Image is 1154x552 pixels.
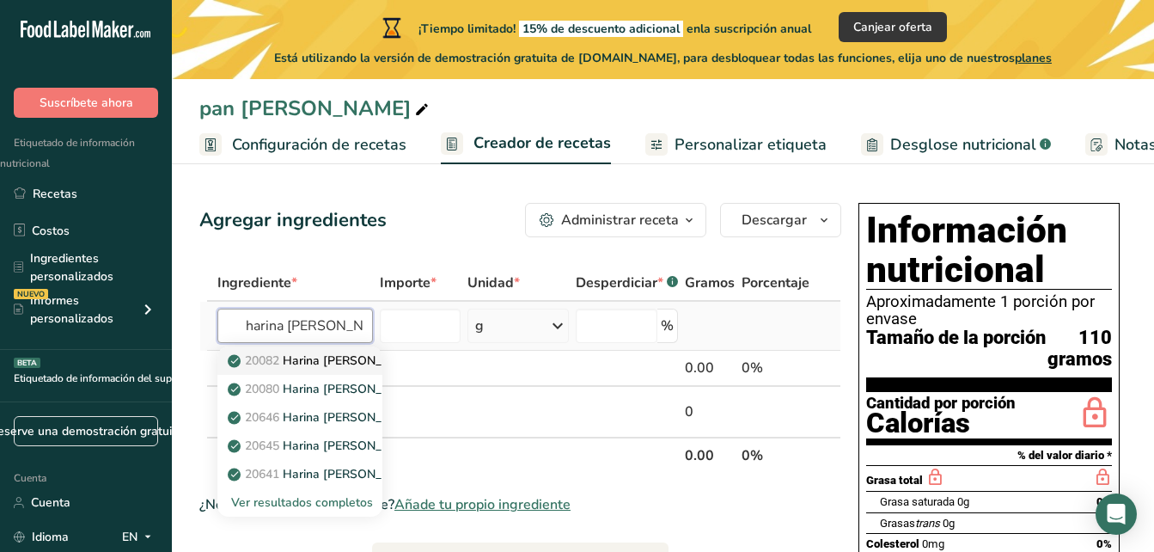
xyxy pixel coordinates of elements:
[467,273,514,292] font: Unidad
[30,291,137,328] font: Informes personalizados
[217,375,382,403] a: 20080Harina [PERSON_NAME] integral
[217,432,382,460] a: 20645Harina [PERSON_NAME] (industrial), 15% proteína, blanqueada, enriquecida
[32,222,70,240] font: Costos
[14,88,158,118] button: Suscríbete ahora
[245,381,279,397] span: 20080
[231,494,369,512] div: Ver resultados completos
[232,133,406,156] span: Configuración de recetas
[922,537,944,550] span: 0mg
[245,466,279,482] span: 20641
[40,94,133,112] span: Suscríbete ahora
[217,488,382,517] div: Ver resultados completos
[245,438,279,454] span: 20645
[31,494,70,512] font: Cuenta
[861,126,1051,164] a: Desglose nutricional
[866,293,1112,328] div: Aproximadamente 1 porción por envase
[957,495,969,508] span: 0g
[217,273,291,292] font: Ingrediente
[394,494,571,515] span: Añade tu propio ingrediente
[720,203,841,237] button: Descargar
[217,347,382,375] a: 20082Harina [PERSON_NAME], para todo uso, leudante, enriquecida
[199,126,406,164] a: Configuración de recetas
[199,206,387,235] div: Agregar ingredientes
[283,438,705,454] font: Harina [PERSON_NAME] (industrial), 15% proteína, blanqueada, enriquecida
[866,474,923,487] span: Grasa total
[1046,328,1112,370] span: 110 gramos
[890,133,1036,156] span: Desglose nutricional
[441,124,611,165] a: Creador de recetas
[245,353,279,369] span: 20082
[475,316,484,336] div: g
[561,210,679,230] div: Administrar receta
[199,93,412,124] font: pan [PERSON_NAME]
[681,437,738,473] th: 0.00
[418,21,811,37] font: ¡Tiempo limitado! en
[880,495,955,508] span: Grasa saturada
[675,133,827,156] span: Personalizar etiqueta
[14,289,48,299] div: NUEVO
[274,50,1052,66] font: Está utilizando la versión de demostración gratuita de [DOMAIN_NAME], para desbloquear todas las ...
[1096,494,1137,535] div: Abra Intercom Messenger
[853,18,932,36] span: Canjear oferta
[217,460,382,488] a: 20641Harina [PERSON_NAME] (industrial), 13% proteína, blanqueada, sin enriquecer
[283,353,627,369] font: Harina [PERSON_NAME], para todo uso, leudante, enriquecida
[1096,537,1112,550] span: 0%
[839,12,947,42] button: Canjear oferta
[14,371,210,386] font: Etiquetado de información del suplemento
[943,517,955,530] span: 0g
[700,21,811,37] span: la suscripción anual
[283,466,718,482] font: Harina [PERSON_NAME] (industrial), 13% proteína, blanqueada, sin enriquecer
[576,273,657,293] font: Desperdiciar
[33,185,77,203] font: Recetas
[866,411,1016,436] div: Calorías
[122,528,137,546] font: EN
[30,249,158,285] font: Ingredientes personalizados
[645,126,827,164] a: Personalizar etiqueta
[519,21,683,37] span: 15% de descuento adicional
[525,203,706,237] button: Administrar receta
[866,211,1112,290] h1: Información nutricional
[866,328,1046,370] span: Tamaño de la porción
[217,309,373,343] input: Agregar ingrediente
[32,528,69,546] font: Idioma
[283,409,718,426] font: Harina [PERSON_NAME] (industrial), 15% proteína, blanqueada, sin enriquecer
[742,358,809,378] div: 0%
[866,396,1016,412] div: Cantidad por porción
[685,358,735,378] div: 0.00
[1015,50,1052,66] span: planes
[199,495,394,514] font: ¿No encuentras tu ingrediente?
[685,273,735,292] font: Gramos
[866,537,919,550] span: Colesterol
[380,273,430,292] font: Importe
[685,402,735,422] div: 0
[866,445,1112,466] section: % del valor diario *
[738,437,813,473] th: 0%
[915,517,940,530] i: trans
[217,403,382,432] a: 20646Harina [PERSON_NAME] (industrial), 15% proteína, blanqueada, sin enriquecer
[283,381,466,397] font: Harina [PERSON_NAME] integral
[14,416,158,446] a: Reserve una demostración gratuita
[880,517,943,530] span: Grasas
[14,358,40,368] div: BETA
[473,132,611,155] span: Creador de recetas
[742,273,809,293] span: Porcentaje
[742,210,807,230] span: Descargar
[214,437,681,473] th: Totales netos
[245,409,279,426] span: 20646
